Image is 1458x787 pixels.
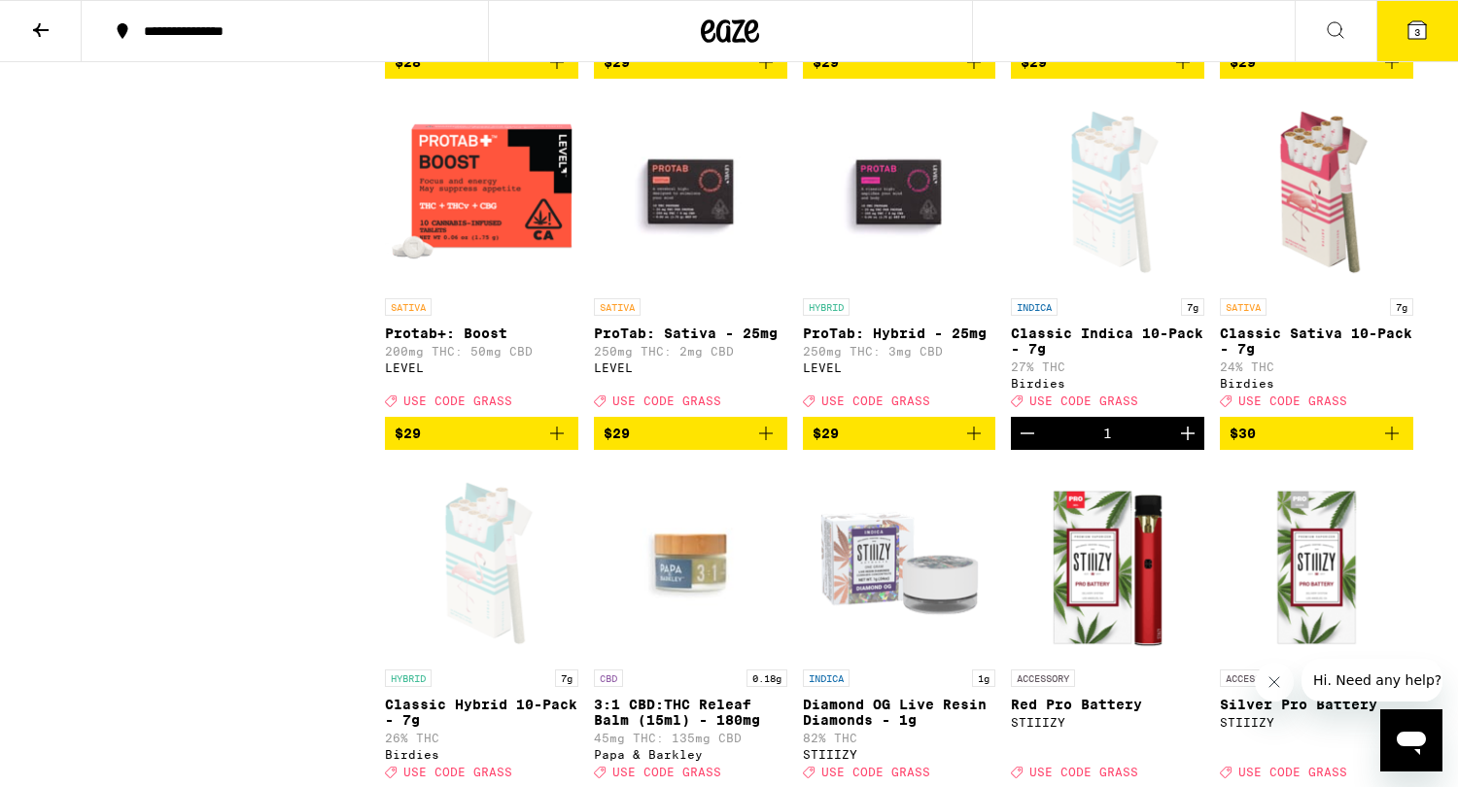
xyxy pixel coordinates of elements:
[1238,394,1347,407] span: USE CODE GRASS
[1220,465,1413,660] img: STIIIZY - Silver Pro Battery
[555,669,578,687] p: 7g
[594,697,787,728] p: 3:1 CBD:THC Releaf Balm (15ml) - 180mg
[1021,54,1047,70] span: $29
[604,54,630,70] span: $29
[385,732,578,744] p: 26% THC
[1230,426,1256,441] span: $30
[1390,298,1413,316] p: 7g
[594,94,787,289] img: LEVEL - ProTab: Sativa - 25mg
[1220,377,1413,390] div: Birdies
[594,465,787,660] img: Papa & Barkley - 3:1 CBD:THC Releaf Balm (15ml) - 180mg
[821,394,930,407] span: USE CODE GRASS
[803,697,996,728] p: Diamond OG Live Resin Diamonds - 1g
[1376,1,1458,61] button: 3
[594,298,641,316] p: SATIVA
[821,767,930,779] span: USE CODE GRASS
[594,94,787,417] a: Open page for ProTab: Sativa - 25mg from LEVEL
[385,697,578,728] p: Classic Hybrid 10-Pack - 7g
[1011,298,1058,316] p: INDICA
[403,767,512,779] span: USE CODE GRASS
[385,94,578,417] a: Open page for Protab+: Boost from LEVEL
[1220,94,1413,289] img: Birdies - Classic Sativa 10-Pack - 7g
[1011,377,1204,390] div: Birdies
[813,426,839,441] span: $29
[594,361,787,374] div: LEVEL
[594,748,787,761] div: Papa & Barkley
[1103,426,1112,441] div: 1
[1011,669,1075,687] p: ACCESSORY
[594,732,787,744] p: 45mg THC: 135mg CBD
[1011,94,1204,417] a: Open page for Classic Indica 10-Pack - 7g from Birdies
[385,669,432,687] p: HYBRID
[594,345,787,358] p: 250mg THC: 2mg CBD
[1171,417,1204,450] button: Increment
[803,298,850,316] p: HYBRID
[395,54,421,70] span: $28
[803,732,996,744] p: 82% THC
[612,394,721,407] span: USE CODE GRASS
[803,94,996,417] a: Open page for ProTab: Hybrid - 25mg from LEVEL
[612,767,721,779] span: USE CODE GRASS
[1011,360,1204,373] p: 27% THC
[594,325,787,341] p: ProTab: Sativa - 25mg
[1011,417,1044,450] button: Decrement
[1029,767,1138,779] span: USE CODE GRASS
[1220,298,1267,316] p: SATIVA
[403,394,512,407] span: USE CODE GRASS
[385,345,578,358] p: 200mg THC: 50mg CBD
[803,325,996,341] p: ProTab: Hybrid - 25mg
[385,94,578,289] img: LEVEL - Protab+: Boost
[385,46,578,79] button: Add to bag
[1220,669,1284,687] p: ACCESSORY
[1414,26,1420,38] span: 3
[1238,767,1347,779] span: USE CODE GRASS
[813,54,839,70] span: $29
[803,417,996,450] button: Add to bag
[1181,298,1204,316] p: 7g
[1380,709,1442,771] iframe: Button to launch messaging window
[395,426,421,441] span: $29
[1011,697,1204,712] p: Red Pro Battery
[803,361,996,374] div: LEVEL
[1220,46,1413,79] button: Add to bag
[1011,716,1204,729] div: STIIIZY
[746,669,787,687] p: 0.18g
[803,345,996,358] p: 250mg THC: 3mg CBD
[594,417,787,450] button: Add to bag
[803,94,996,289] img: LEVEL - ProTab: Hybrid - 25mg
[803,748,996,761] div: STIIIZY
[1302,659,1442,701] iframe: Message from company
[972,669,995,687] p: 1g
[385,748,578,761] div: Birdies
[1029,394,1138,407] span: USE CODE GRASS
[803,669,850,687] p: INDICA
[1220,716,1413,729] div: STIIIZY
[604,426,630,441] span: $29
[1220,417,1413,450] button: Add to bag
[1011,46,1204,79] button: Add to bag
[1220,94,1413,417] a: Open page for Classic Sativa 10-Pack - 7g from Birdies
[1220,360,1413,373] p: 24% THC
[385,361,578,374] div: LEVEL
[1255,663,1294,701] iframe: Close message
[594,46,787,79] button: Add to bag
[1011,465,1204,660] img: STIIIZY - Red Pro Battery
[803,465,996,660] img: STIIIZY - Diamond OG Live Resin Diamonds - 1g
[1220,697,1413,712] p: Silver Pro Battery
[385,325,578,341] p: Protab+: Boost
[385,417,578,450] button: Add to bag
[594,669,623,687] p: CBD
[1230,54,1256,70] span: $29
[385,298,432,316] p: SATIVA
[1011,325,1204,357] p: Classic Indica 10-Pack - 7g
[803,46,996,79] button: Add to bag
[1220,325,1413,357] p: Classic Sativa 10-Pack - 7g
